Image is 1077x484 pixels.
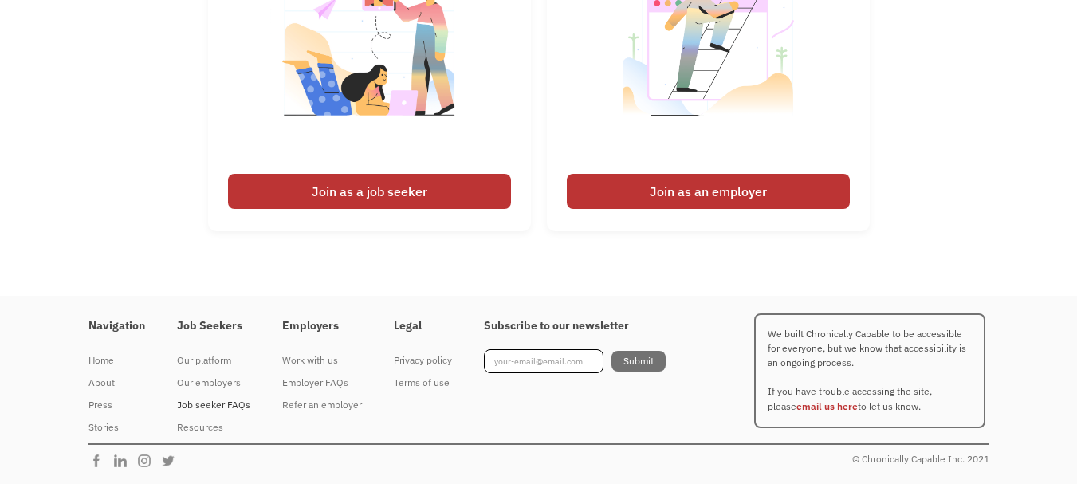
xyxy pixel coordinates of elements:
h4: Navigation [88,319,145,333]
div: Terms of use [394,373,452,392]
div: Resources [177,418,250,437]
div: Privacy policy [394,351,452,370]
h4: Legal [394,319,452,333]
a: Home [88,349,145,372]
p: We built Chronically Capable to be accessible for everyone, but we know that accessibility is an ... [754,313,985,428]
a: Press [88,394,145,416]
a: Refer an employer [282,394,362,416]
a: Stories [88,416,145,439]
img: Chronically Capable Twitter Page [160,453,184,469]
h4: Employers [282,319,362,333]
form: Footer Newsletter [484,349,666,373]
a: Job seeker FAQs [177,394,250,416]
div: Join as a job seeker [228,174,511,209]
a: Employer FAQs [282,372,362,394]
div: Stories [88,418,145,437]
div: Press [88,395,145,415]
img: Chronically Capable Linkedin Page [112,453,136,469]
a: Our employers [177,372,250,394]
div: Refer an employer [282,395,362,415]
input: your-email@email.com [484,349,603,373]
a: Terms of use [394,372,452,394]
img: Chronically Capable Instagram Page [136,453,160,469]
input: Submit [611,351,666,372]
div: Employer FAQs [282,373,362,392]
div: Our platform [177,351,250,370]
div: Our employers [177,373,250,392]
a: Privacy policy [394,349,452,372]
a: Our platform [177,349,250,372]
div: About [88,373,145,392]
img: Chronically Capable Facebook Page [88,453,112,469]
div: Join as an employer [567,174,850,209]
a: Work with us [282,349,362,372]
h4: Subscribe to our newsletter [484,319,666,333]
a: Resources [177,416,250,439]
div: Job seeker FAQs [177,395,250,415]
div: Home [88,351,145,370]
div: Work with us [282,351,362,370]
a: email us here [796,400,858,412]
h4: Job Seekers [177,319,250,333]
a: About [88,372,145,394]
div: © Chronically Capable Inc. 2021 [852,450,989,469]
